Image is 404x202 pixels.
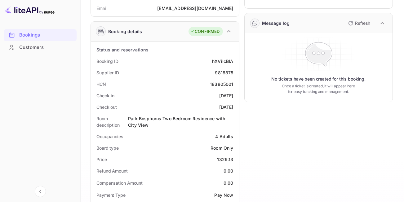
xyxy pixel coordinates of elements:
a: Bookings [4,29,77,41]
div: Payment Type [96,192,126,198]
div: 4 Adults [215,133,233,140]
div: Board type [96,145,119,151]
div: Customers [4,42,77,54]
p: Refresh [355,20,370,26]
div: Refund Amount [96,168,128,174]
div: Occupancies [96,133,123,140]
div: 0.00 [224,180,233,186]
a: Customers [4,42,77,53]
div: Customers [19,44,73,51]
p: Once a ticket is created, it will appear here for easy tracking and management. [279,83,358,94]
img: LiteAPI logo [5,5,55,15]
div: 9818875 [215,69,233,76]
div: 1329.13 [217,156,233,163]
div: Supplier ID [96,69,119,76]
div: Booking ID [96,58,118,64]
div: [DATE] [219,104,233,110]
div: Check-in [96,92,114,99]
p: No tickets have been created for this booking. [271,76,366,82]
div: 183805001 [210,81,233,87]
button: Collapse navigation [35,186,46,197]
div: Status and reservations [96,46,149,53]
div: hXVilcBIA [212,58,233,64]
div: Room description [96,115,128,128]
div: [DATE] [219,92,233,99]
div: Check out [96,104,117,110]
div: CONFIRMED [190,29,220,35]
div: Compensation Amount [96,180,143,186]
div: Park Bosphorus Two Bedroom Residence with City View [128,115,233,128]
div: Bookings [19,32,73,39]
div: HCN [96,81,106,87]
div: Booking details [108,28,142,35]
div: Message log [262,20,290,26]
div: Room Only [211,145,233,151]
button: Refresh [344,18,373,28]
div: Email [96,5,107,11]
div: Pay Now [214,192,233,198]
div: [EMAIL_ADDRESS][DOMAIN_NAME] [157,5,233,11]
div: Price [96,156,107,163]
div: 0.00 [224,168,233,174]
